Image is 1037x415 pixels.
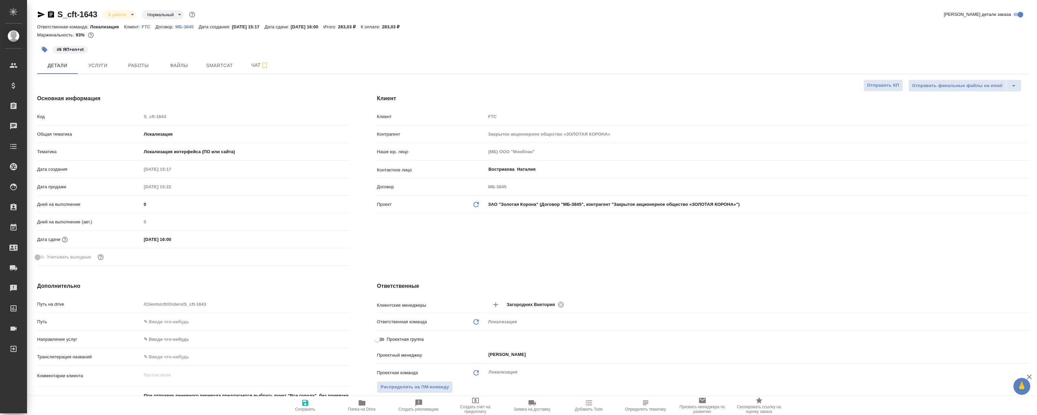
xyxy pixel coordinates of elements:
p: Договор: [155,24,175,29]
span: Заявка на доставку [514,407,550,412]
span: Отправить КП [867,82,899,89]
input: ✎ Введи что-нибудь [141,199,350,209]
svg: Подписаться [261,61,269,70]
button: Создать счет на предоплату [447,396,504,415]
button: Если добавить услуги и заполнить их объемом, то дата рассчитается автоматически [60,235,69,244]
span: Определить тематику [625,407,666,412]
input: Пустое поле [141,217,350,227]
span: Создать рекламацию [398,407,439,412]
span: Призвать менеджера по развитию [678,405,727,414]
button: Сохранить [277,396,334,415]
h4: Ответственные [377,282,1030,290]
button: Распределить на ПМ-команду [377,381,453,393]
p: Итого: [323,24,338,29]
a: S_cft-1643 [57,10,97,19]
span: Отправить финальные файлы на email [912,82,1003,90]
div: Локализация [141,129,350,140]
p: Дата сдачи [37,236,60,243]
button: Скопировать ссылку для ЯМессенджера [37,10,45,19]
button: Доп статусы указывают на важность/срочность заказа [188,10,197,19]
p: Клиентские менеджеры [377,302,486,309]
button: Выбери, если сб и вс нужно считать рабочими днями для выполнения заказа. [96,253,105,261]
span: Папка на Drive [348,407,376,412]
p: Тематика [37,148,141,155]
div: ✎ Введи что-нибудь [144,336,342,343]
p: Дней на выполнение [37,201,141,208]
p: 93% [76,32,86,37]
div: В работе [142,10,184,19]
p: Путь [37,319,141,325]
p: Общая тематика [37,131,141,138]
span: Чат [244,61,276,70]
input: Пустое поле [141,299,350,309]
button: Добавить Todo [561,396,617,415]
div: ✎ Введи что-нибудь [141,334,350,345]
p: Проектный менеджер [377,352,486,359]
span: Проектная группа [387,336,423,343]
div: Локализация [486,316,1030,328]
span: [PERSON_NAME] детали заказа [944,11,1011,18]
input: Пустое поле [486,129,1030,139]
a: FTC [142,24,156,29]
textarea: При отправке денежного перевода предлагается выбрать пункт "Все города", без привязки к определен... [141,390,350,408]
p: Локализация [90,24,124,29]
span: Работы [122,61,155,70]
input: Пустое поле [486,182,1030,192]
button: Добавить менеджера [488,297,504,313]
span: 6 ЯП+en+vt [52,46,88,52]
p: #6 ЯП+en+vt [57,46,84,53]
button: Создать рекламацию [390,396,447,415]
p: Путь на drive [37,301,141,308]
p: Код [37,113,141,120]
p: Дата создания [37,166,141,173]
button: Папка на Drive [334,396,390,415]
button: Скопировать ссылку на оценку заказа [731,396,787,415]
button: Нормальный [145,12,176,18]
p: Проектная команда [377,369,418,376]
p: Дней на выполнение (авт.) [37,219,141,225]
span: 🙏 [1016,379,1028,393]
span: Загородних Виктория [507,301,559,308]
p: Наше юр. лицо [377,148,486,155]
button: Заявка на доставку [504,396,561,415]
div: split button [908,80,1021,92]
input: ✎ Введи что-нибудь [141,317,350,327]
span: Услуги [82,61,114,70]
p: Контактное лицо [377,167,486,173]
a: МБ-3845 [175,24,199,29]
h4: Клиент [377,94,1030,103]
p: Направление услуг [37,336,141,343]
p: [DATE] 15:17 [232,24,265,29]
p: К оплате: [361,24,382,29]
p: Дата создания: [199,24,232,29]
p: Договор [377,184,486,190]
span: Детали [41,61,74,70]
button: Скопировать ссылку [47,10,55,19]
input: ✎ Введи что-нибудь [141,234,201,244]
span: Сохранить [295,407,315,412]
button: В работе [106,12,128,18]
p: Маржинальность: [37,32,76,37]
p: Ответственная команда [377,319,427,325]
button: Призвать менеджера по развитию [674,396,731,415]
input: ✎ Введи что-нибудь [141,352,350,362]
span: Распределить на ПМ-команду [381,383,449,391]
p: Ответственная команда: [37,24,90,29]
p: Транслитерация названий [37,354,141,360]
span: Создать счет на предоплату [451,405,500,414]
button: Open [1026,354,1027,355]
p: 283,03 ₽ [382,24,405,29]
p: Комментарии клиента [37,372,141,379]
p: 283,03 ₽ [338,24,361,29]
button: Добавить тэг [37,42,52,57]
p: Дата продажи [37,184,141,190]
h4: Основная информация [37,94,350,103]
button: 16.80 RUB; [86,31,95,39]
p: Дата сдачи: [264,24,290,29]
span: Учитывать выходные [47,254,91,260]
input: Пустое поле [486,112,1030,121]
p: Контрагент [377,131,486,138]
div: Локализация интерфейса (ПО или сайта) [141,146,350,158]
